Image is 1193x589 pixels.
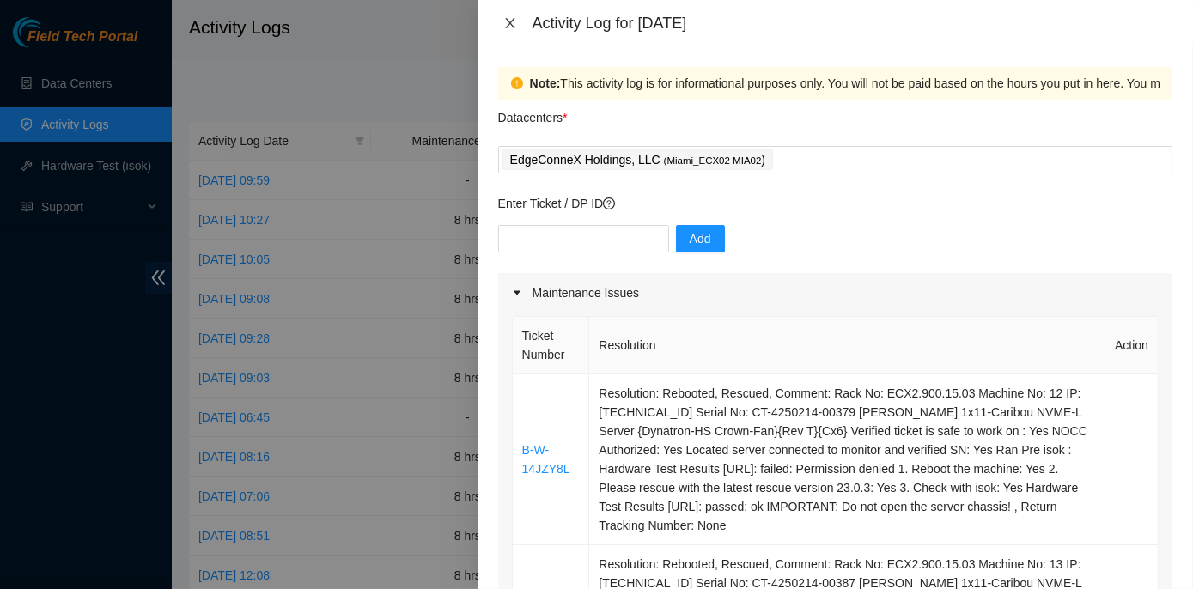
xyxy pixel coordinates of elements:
[603,197,615,209] span: question-circle
[533,14,1172,33] div: Activity Log for [DATE]
[676,225,725,252] button: Add
[522,443,570,476] a: B-W-14JZY8L
[498,100,568,127] p: Datacenters
[498,273,1172,313] div: Maintenance Issues
[664,155,762,166] span: ( Miami_ECX02 MIA02
[589,317,1105,374] th: Resolution
[530,74,561,93] strong: Note:
[510,150,765,170] p: EdgeConneX Holdings, LLC )
[1105,317,1159,374] th: Action
[513,317,590,374] th: Ticket Number
[498,15,522,32] button: Close
[503,16,517,30] span: close
[589,374,1105,545] td: Resolution: Rebooted, Rescued, Comment: Rack No: ECX2.900.15.03 Machine No: 12 IP: [TECHNICAL_ID]...
[512,288,522,298] span: caret-right
[498,194,1172,213] p: Enter Ticket / DP ID
[511,77,523,89] span: exclamation-circle
[690,229,711,248] span: Add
